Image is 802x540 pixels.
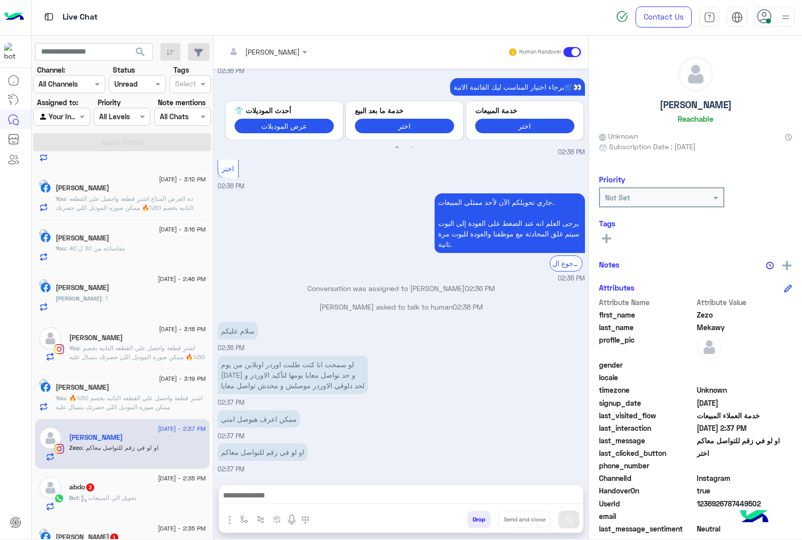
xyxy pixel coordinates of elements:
[273,515,281,523] img: create order
[697,335,722,360] img: defaultAdmin.png
[56,394,203,411] span: اشترِ قطعة واحصل علي القطعه التانيه بخصم 50%🔥 ممكن صوره الموديل اللي حضرتك بتسال عليه
[158,524,206,533] span: [DATE] - 2:35 PM
[134,46,146,58] span: search
[56,295,102,302] span: [PERSON_NAME]
[240,515,248,523] img: select flow
[159,374,206,383] span: [DATE] - 3:19 PM
[599,498,695,509] span: UserId
[599,175,625,184] h6: Priority
[56,383,109,392] h5: Kholoud Elhariry
[82,444,158,451] span: او لو في زقم للتواصل معاكم
[660,99,732,111] h5: [PERSON_NAME]
[599,523,695,534] span: last_message_sentiment
[218,465,245,473] span: 02:37 PM
[599,297,695,308] span: Attribute Name
[599,398,695,408] span: signup_date
[599,448,695,458] span: last_clicked_button
[41,283,51,293] img: Facebook
[697,485,792,496] span: true
[435,193,585,253] p: 2/9/2025, 2:36 PM
[218,399,245,406] span: 02:37 PM
[697,473,792,483] span: 8
[69,344,205,361] span: اشترِ قطعة واحصل علي القطعه التانيه بخصم 50%🔥 ممكن صوره الموديل اللي حضرتك بتسال عليه
[467,511,491,528] button: Drop
[158,424,206,433] span: [DATE] - 2:37 PM
[63,11,98,24] p: Live Chat
[599,131,638,141] span: Unknown
[218,182,245,190] span: 02:36 PM
[39,528,48,537] img: picture
[475,105,574,116] p: خدمة المبيعات
[355,119,454,133] button: اختر
[616,11,628,23] img: spinner
[697,410,792,421] span: خدمة العملاء المبيعات
[224,514,236,526] img: send attachment
[218,283,585,294] p: Conversation was assigned to [PERSON_NAME]
[599,283,635,292] h6: Attributes
[158,275,206,284] span: [DATE] - 2:46 PM
[158,97,206,108] label: Note mentions
[731,12,743,23] img: tab
[599,511,695,521] span: email
[257,515,265,523] img: Trigger scenario
[56,394,66,402] span: You
[41,382,51,392] img: Facebook
[697,385,792,395] span: Unknown
[173,78,196,91] div: Select
[79,494,136,501] span: : تحويل الي المبيعات
[128,43,153,65] button: search
[286,514,298,526] img: send voice note
[599,460,695,471] span: phone_number
[218,67,245,75] span: 02:36 PM
[69,494,79,501] span: Bot
[453,303,483,311] span: 02:36 PM
[355,105,454,116] p: خدمة ما بعد البيع
[498,511,551,528] button: Send and close
[697,460,792,471] span: null
[697,511,792,521] span: null
[113,65,135,75] label: Status
[697,448,792,458] span: اختر
[737,500,772,535] img: hulul-logo.png
[218,302,585,312] p: [PERSON_NAME] asked to talk to human
[218,432,245,440] span: 02:37 PM
[599,473,695,483] span: ChannelId
[636,7,692,28] a: Contact Us
[54,444,64,454] img: Instagram
[599,372,695,383] span: locale
[218,443,308,461] p: 2/9/2025, 2:37 PM
[697,310,792,320] span: Zezo
[679,57,713,91] img: defaultAdmin.png
[697,423,792,433] span: 2025-09-02T11:37:52.099Z
[235,105,334,116] p: أحدث الموديلات 👕
[56,195,66,202] span: You
[39,279,48,288] img: picture
[37,97,78,108] label: Assigned to:
[599,385,695,395] span: timezone
[41,183,51,193] img: Facebook
[475,119,574,133] button: اختر
[54,344,64,354] img: Instagram
[782,261,791,270] img: add
[218,410,300,428] p: 2/9/2025, 2:37 PM
[41,232,51,242] img: Facebook
[4,7,24,28] img: Logo
[4,43,22,61] img: 713415422032625
[43,11,55,23] img: tab
[56,284,109,292] h5: محمد الشيخ
[56,195,193,220] span: ده العرض المتاح اشترِ قطعة واحصل علي القطعه التانيه بخصم 50%🔥 ممكن صوره الموديل اللي حضرتك بتسال ...
[236,511,253,527] button: select flow
[222,164,234,173] span: اختر
[269,511,286,527] button: create order
[465,284,495,293] span: 02:36 PM
[69,483,95,491] h5: abdo
[39,379,48,388] img: picture
[599,310,695,320] span: first_name
[39,427,62,449] img: defaultAdmin.png
[407,143,417,153] button: 2 of 2
[39,327,62,350] img: defaultAdmin.png
[599,360,695,370] span: gender
[39,229,48,238] img: picture
[218,322,258,340] p: 2/9/2025, 2:36 PM
[697,523,792,534] span: 0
